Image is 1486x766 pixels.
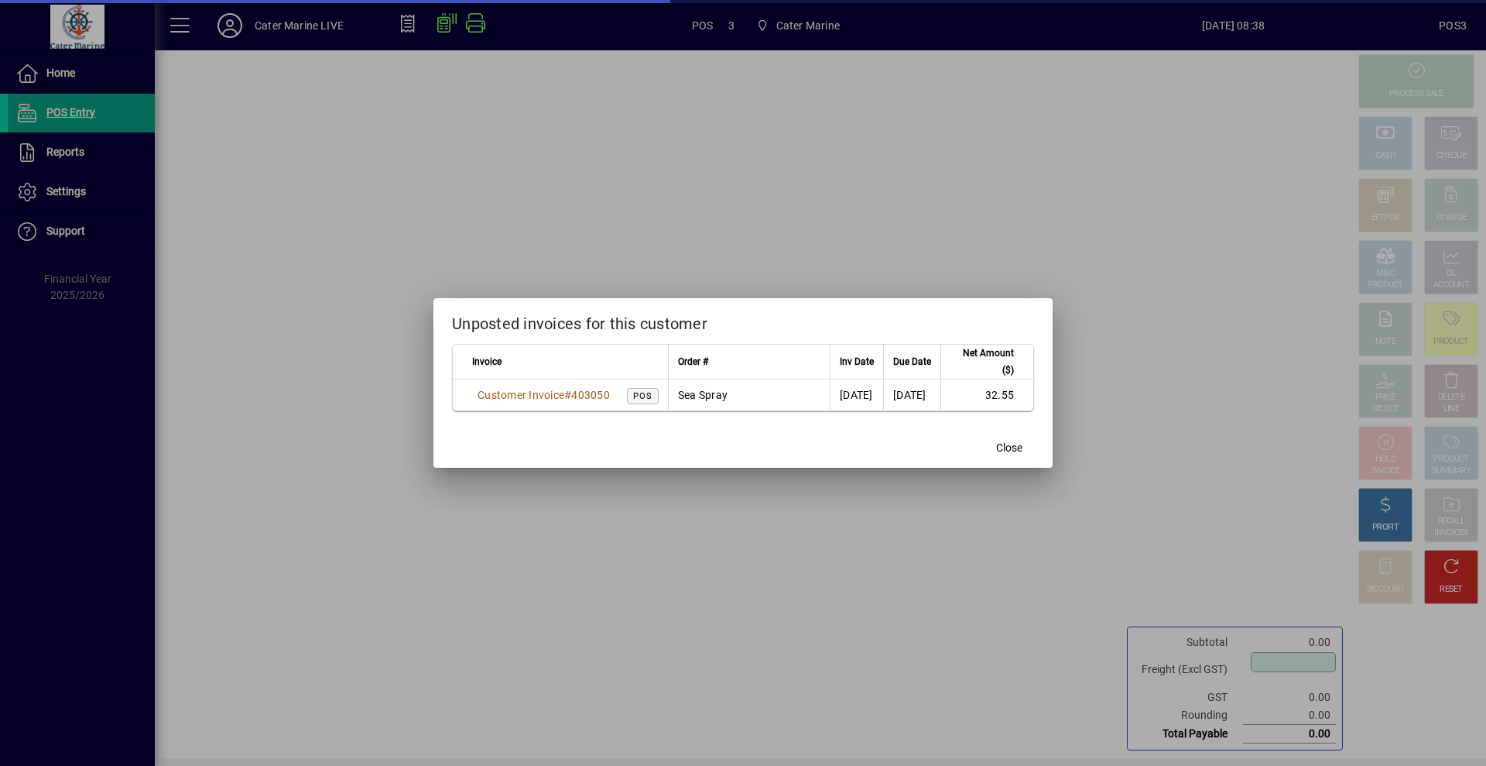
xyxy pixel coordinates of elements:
[893,353,931,370] span: Due Date
[678,353,708,370] span: Order #
[478,389,564,401] span: Customer Invoice
[633,391,652,401] span: POS
[996,440,1022,456] span: Close
[564,389,571,401] span: #
[830,380,883,410] td: [DATE]
[472,386,615,404] a: Customer Invoice#403050
[571,389,610,401] span: 403050
[840,353,874,370] span: Inv Date
[472,353,502,370] span: Invoice
[433,298,1053,343] h2: Unposted invoices for this customer
[678,389,728,401] span: Sea Spray
[950,345,1014,379] span: Net Amount ($)
[984,434,1034,462] button: Close
[940,380,1033,410] td: 32.55
[883,380,940,410] td: [DATE]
